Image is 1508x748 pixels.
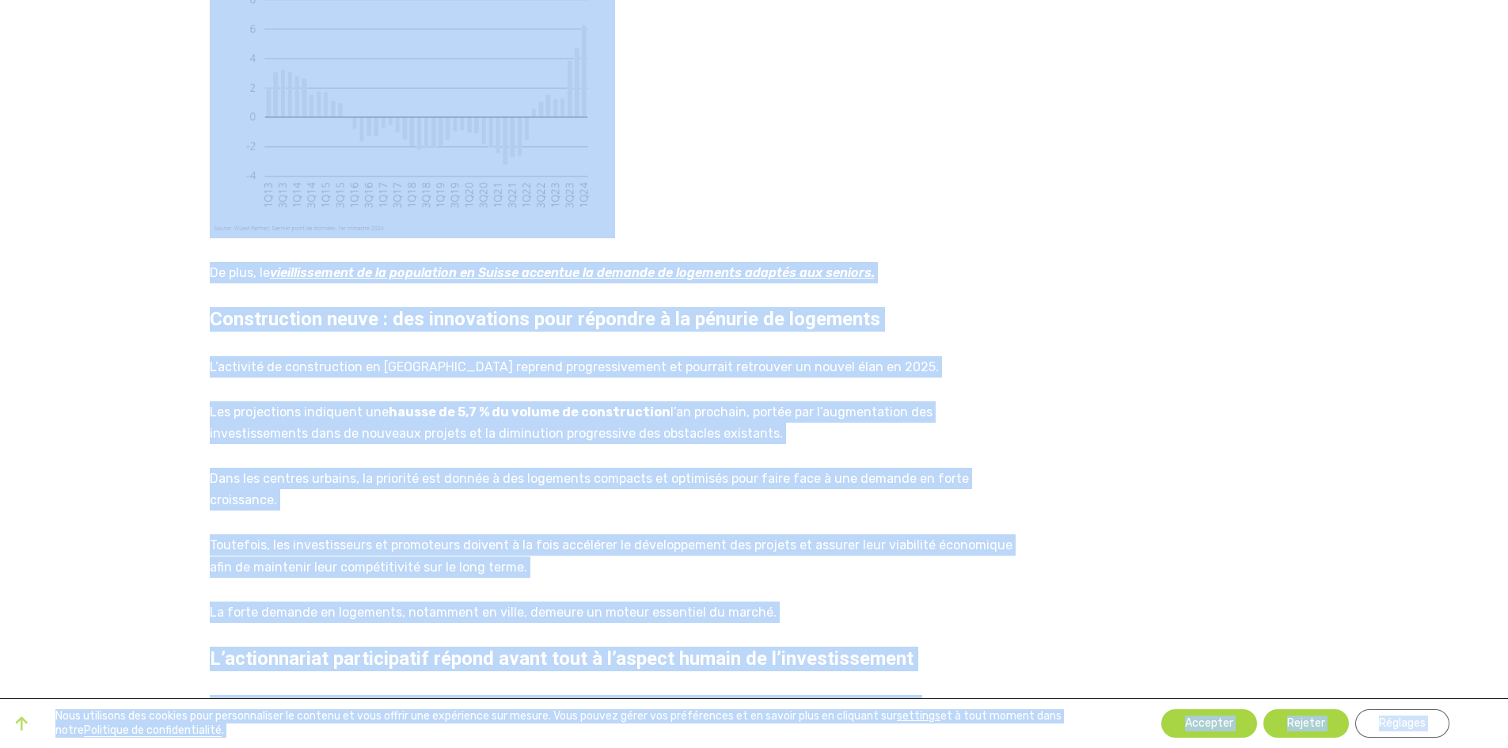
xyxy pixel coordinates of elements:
[210,534,1022,577] p: Toutefois, les investisseurs et promoteurs doivent à la fois accélérer le développement des proje...
[210,307,1022,332] h2: Construction neuve : des innovations pour répondre à la pénurie de logements
[210,356,1022,378] p: L’activité de construction en [GEOGRAPHIC_DATA] reprend progressivement et pourrait retrouver un ...
[1355,709,1449,738] button: Réglages
[210,647,1022,671] h2: L’actionnariat participatif répond avant tout à l’aspect humain de l’investissement
[270,265,875,280] u: vieillissement de la population en Suisse accentue la demande de logements adaptés aux seniors.
[210,602,1022,623] p: La forte demande en logements, notamment en ville, demeure un moteur essentiel du marché.
[84,723,222,737] a: Politique de confidentialité
[1263,709,1349,738] button: Rejeter
[897,709,940,723] button: settings
[210,401,1022,444] p: Les projections indiquent une l’an prochain, portée par l’augmentation des investissements dans d...
[210,468,1022,511] p: Dans les centres urbains, la priorité est donnée à des logements compacts et optimisés pour faire...
[210,262,1022,283] p: De plus, le
[1161,709,1257,738] button: Accepter
[389,404,670,420] strong: hausse de 5,7 % du volume de construction
[210,695,1022,716] p: Les alternatives d’investissement telles que font partie du paysage [GEOGRAPHIC_DATA].
[55,709,1113,738] p: Nous utilisons des cookies pour personnaliser le contenu et vous offrir une expérience sur mesure...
